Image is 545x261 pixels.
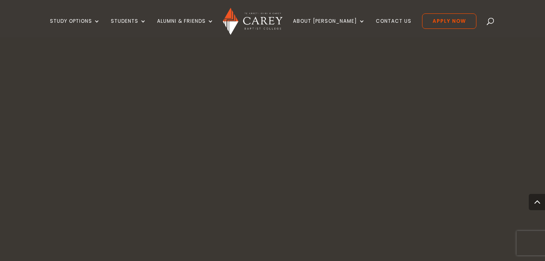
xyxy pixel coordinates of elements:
a: Contact Us [376,18,411,37]
a: Students [111,18,146,37]
img: Carey Baptist College [223,8,282,35]
a: Apply Now [422,13,476,29]
a: Study Options [50,18,100,37]
a: Alumni & Friends [157,18,214,37]
a: About [PERSON_NAME] [293,18,365,37]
